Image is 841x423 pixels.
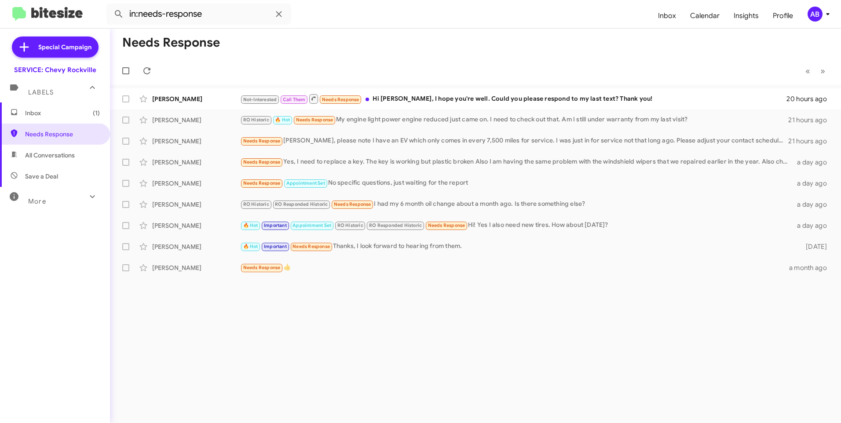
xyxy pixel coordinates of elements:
[152,95,240,103] div: [PERSON_NAME]
[152,179,240,188] div: [PERSON_NAME]
[786,95,834,103] div: 20 hours ago
[800,62,815,80] button: Previous
[243,201,269,207] span: RO Historic
[25,172,58,181] span: Save a Deal
[808,7,823,22] div: AB
[152,242,240,251] div: [PERSON_NAME]
[243,117,269,123] span: RO Historic
[651,3,683,29] a: Inbox
[322,97,359,102] span: Needs Response
[789,263,834,272] div: a month ago
[93,109,100,117] span: (1)
[240,157,792,167] div: Yes, I need to replace a key. The key is working but plastic broken Also I am having the same pro...
[788,137,834,146] div: 21 hours ago
[243,265,281,270] span: Needs Response
[820,66,825,77] span: »
[152,116,240,124] div: [PERSON_NAME]
[334,201,371,207] span: Needs Response
[792,221,834,230] div: a day ago
[788,116,834,124] div: 21 hours ago
[792,242,834,251] div: [DATE]
[122,36,220,50] h1: Needs Response
[240,199,792,209] div: I had my 6 month oil change about a month ago. Is there something else?
[337,222,363,228] span: RO Historic
[792,200,834,209] div: a day ago
[805,66,810,77] span: «
[152,221,240,230] div: [PERSON_NAME]
[240,220,792,230] div: Hi! Yes I also need new tires. How about [DATE]?
[286,180,325,186] span: Appointment Set
[792,179,834,188] div: a day ago
[801,62,830,80] nav: Page navigation example
[243,97,277,102] span: Not-Interested
[275,117,290,123] span: 🔥 Hot
[38,43,91,51] span: Special Campaign
[275,201,328,207] span: RO Responded Historic
[264,222,287,228] span: Important
[283,97,306,102] span: Call Them
[240,241,792,252] div: Thanks, I look forward to hearing from them.
[240,178,792,188] div: No specific questions, just waiting for the report
[792,158,834,167] div: a day ago
[25,130,100,139] span: Needs Response
[240,115,788,125] div: My engine light power engine reduced just came on. I need to check out that. Am I still under war...
[25,109,100,117] span: Inbox
[240,263,789,273] div: 👍
[152,158,240,167] div: [PERSON_NAME]
[12,36,99,58] a: Special Campaign
[296,117,333,123] span: Needs Response
[28,88,54,96] span: Labels
[800,7,831,22] button: AB
[369,222,422,228] span: RO Responded Historic
[727,3,766,29] a: Insights
[264,244,287,249] span: Important
[152,263,240,272] div: [PERSON_NAME]
[243,138,281,144] span: Needs Response
[106,4,291,25] input: Search
[243,180,281,186] span: Needs Response
[152,137,240,146] div: [PERSON_NAME]
[815,62,830,80] button: Next
[14,66,96,74] div: SERVICE: Chevy Rockville
[152,200,240,209] div: [PERSON_NAME]
[25,151,75,160] span: All Conversations
[240,136,788,146] div: [PERSON_NAME], please note I have an EV which only comes in every 7,500 miles for service. I was ...
[683,3,727,29] a: Calendar
[240,93,786,104] div: Hi [PERSON_NAME], I hope you're well. Could you please respond to my last text? Thank you!
[243,159,281,165] span: Needs Response
[766,3,800,29] a: Profile
[243,222,258,228] span: 🔥 Hot
[293,222,331,228] span: Appointment Set
[293,244,330,249] span: Needs Response
[28,197,46,205] span: More
[243,244,258,249] span: 🔥 Hot
[428,222,465,228] span: Needs Response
